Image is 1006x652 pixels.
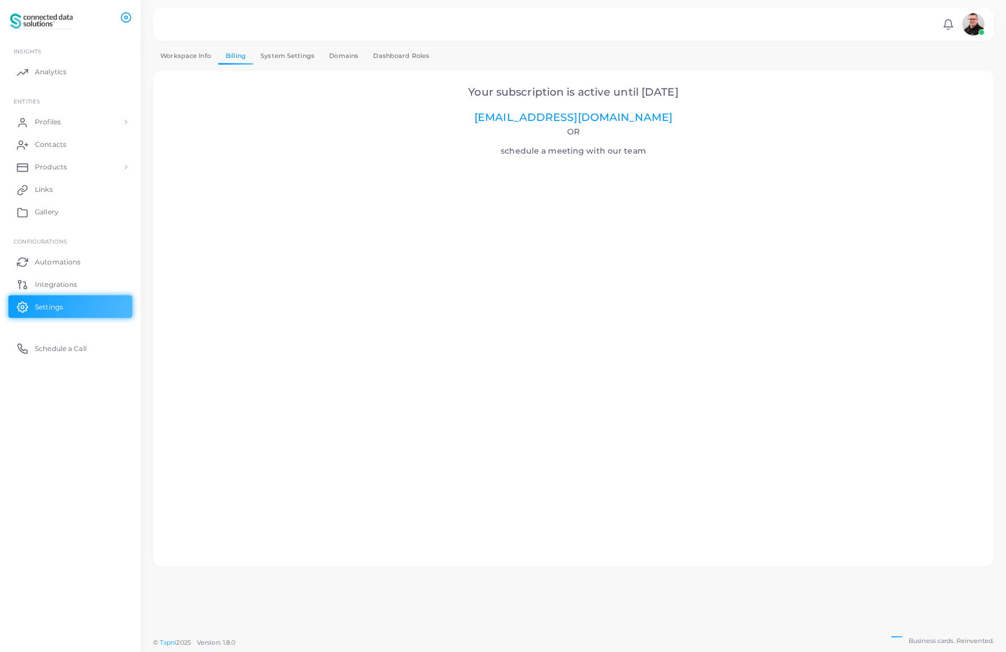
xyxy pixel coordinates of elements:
[218,48,253,64] a: Billing
[322,48,366,64] a: Domains
[35,67,66,77] span: Analytics
[8,156,132,178] a: Products
[153,48,218,64] a: Workspace Info
[14,48,41,55] span: INSIGHTS
[169,127,978,156] h4: schedule a meeting with our team
[253,48,322,64] a: System Settings
[959,13,987,35] a: avatar
[197,638,236,646] span: Version: 1.8.0
[567,127,580,137] span: Or
[10,11,73,32] img: logo
[8,133,132,156] a: Contacts
[8,201,132,223] a: Gallery
[14,238,67,245] span: Configurations
[35,140,66,150] span: Contacts
[176,638,190,647] span: 2025
[8,250,132,273] a: Automations
[8,61,132,83] a: Analytics
[8,273,132,295] a: Integrations
[35,280,77,290] span: Integrations
[962,13,985,35] img: avatar
[35,117,61,127] span: Profiles
[160,638,177,646] a: Tapni
[909,636,994,646] span: Business cards. Reinvented.
[474,111,672,124] a: [EMAIL_ADDRESS][DOMAIN_NAME]
[8,337,132,359] a: Schedule a Call
[14,98,40,105] span: ENTITIES
[8,178,132,201] a: Links
[366,48,437,64] a: Dashboard Roles
[8,111,132,133] a: Profiles
[35,344,87,354] span: Schedule a Call
[169,159,978,550] iframe: Select a Date & Time - Calendly
[8,295,132,318] a: Settings
[35,257,80,267] span: Automations
[468,86,678,98] span: Your subscription is active until [DATE]
[35,207,59,217] span: Gallery
[35,162,67,172] span: Products
[35,185,53,195] span: Links
[153,638,235,647] span: ©
[35,302,63,312] span: Settings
